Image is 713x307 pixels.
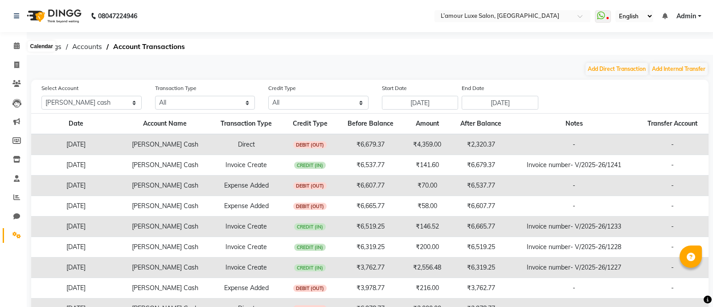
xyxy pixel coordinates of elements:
[293,182,327,189] span: DEBIT (OUT)
[512,217,636,237] td: Invoice number- V/2025-26/1233
[294,244,326,251] span: CREDIT (IN)
[462,84,484,92] label: End Date
[283,114,337,135] th: Credit Type
[512,278,636,299] td: -
[41,84,78,92] label: Select Account
[337,217,404,237] td: ₹6,519.25
[404,114,450,135] th: Amount
[209,196,283,217] td: Expense Added
[404,134,450,155] td: ₹4,359.00
[31,217,120,237] td: [DATE]
[512,114,636,135] th: Notes
[636,258,709,278] td: -
[155,84,197,92] label: Transaction Type
[31,196,120,217] td: [DATE]
[676,12,696,21] span: Admin
[120,237,209,258] td: [PERSON_NAME] Cash
[404,258,450,278] td: ₹2,556.48
[450,258,512,278] td: ₹6,319.25
[120,258,209,278] td: [PERSON_NAME] Cash
[337,134,404,155] td: ₹6,679.37
[337,155,404,176] td: ₹6,537.77
[404,196,450,217] td: ₹58.00
[268,84,296,92] label: Credit Type
[120,134,209,155] td: [PERSON_NAME] Cash
[294,264,326,271] span: CREDIT (IN)
[450,134,512,155] td: ₹2,320.37
[636,176,709,196] td: -
[636,217,709,237] td: -
[636,155,709,176] td: -
[98,4,137,29] b: 08047224946
[636,114,709,135] th: Transfer Account
[450,114,512,135] th: After Balance
[337,196,404,217] td: ₹6,665.77
[404,237,450,258] td: ₹200.00
[209,134,283,155] td: Direct
[120,196,209,217] td: [PERSON_NAME] Cash
[209,237,283,258] td: Invoice Create
[337,114,404,135] th: Before Balance
[31,237,120,258] td: [DATE]
[120,278,209,299] td: [PERSON_NAME] Cash
[120,217,209,237] td: [PERSON_NAME] Cash
[650,63,708,75] button: Add Internal Transfer
[28,41,55,52] div: Calendar
[450,217,512,237] td: ₹6,665.77
[337,258,404,278] td: ₹3,762.77
[450,155,512,176] td: ₹6,679.37
[293,141,327,148] span: DEBIT (OUT)
[382,96,459,110] input: Start Date
[294,223,326,230] span: CREDIT (IN)
[31,155,120,176] td: [DATE]
[636,134,709,155] td: -
[450,176,512,196] td: ₹6,537.77
[636,237,709,258] td: -
[450,196,512,217] td: ₹6,607.77
[586,63,648,75] button: Add Direct Transaction
[293,203,327,210] span: DEBIT (OUT)
[31,258,120,278] td: [DATE]
[120,176,209,196] td: [PERSON_NAME] Cash
[31,134,120,155] td: [DATE]
[209,176,283,196] td: Expense Added
[636,278,709,299] td: -
[31,278,120,299] td: [DATE]
[209,258,283,278] td: Invoice Create
[462,96,538,110] input: End Date
[23,4,84,29] img: logo
[512,237,636,258] td: Invoice number- V/2025-26/1228
[512,196,636,217] td: -
[209,114,283,135] th: Transaction Type
[636,196,709,217] td: -
[209,217,283,237] td: Invoice Create
[512,155,636,176] td: Invoice number- V/2025-26/1241
[31,114,120,135] th: Date
[382,84,407,92] label: Start Date
[120,114,209,135] th: Account Name
[293,285,327,292] span: DEBIT (OUT)
[337,278,404,299] td: ₹3,978.77
[404,176,450,196] td: ₹70.00
[337,176,404,196] td: ₹6,607.77
[450,278,512,299] td: ₹3,762.77
[120,155,209,176] td: [PERSON_NAME] Cash
[512,258,636,278] td: Invoice number- V/2025-26/1227
[512,134,636,155] td: -
[404,278,450,299] td: ₹216.00
[404,155,450,176] td: ₹141.60
[404,217,450,237] td: ₹146.52
[109,39,189,55] span: Account Transactions
[31,176,120,196] td: [DATE]
[512,176,636,196] td: -
[209,278,283,299] td: Expense Added
[68,39,107,55] span: Accounts
[337,237,404,258] td: ₹6,319.25
[209,155,283,176] td: Invoice Create
[450,237,512,258] td: ₹6,519.25
[294,162,326,169] span: CREDIT (IN)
